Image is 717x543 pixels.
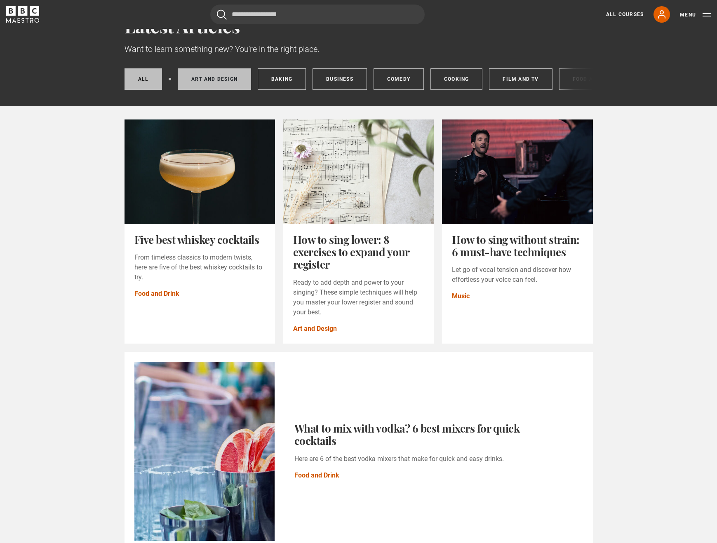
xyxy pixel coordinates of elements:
a: Food and Drink [294,470,339,480]
a: All [125,68,162,90]
nav: Categories [125,68,593,93]
button: Toggle navigation [680,11,711,19]
h1: Latest Articles [125,16,593,36]
a: How to sing lower: 8 exercises to expand your register [293,232,409,272]
p: Want to learn something new? You're in the right place. [125,43,593,55]
a: Comedy [374,68,424,90]
button: Submit the search query [217,9,227,20]
input: Search [210,5,425,24]
a: How to sing without strain: 6 must-have techniques [452,232,580,259]
a: Art and Design [293,324,337,334]
a: Music [452,291,470,301]
a: Baking [258,68,306,90]
a: Art and Design [178,68,251,90]
svg: BBC Maestro [6,6,39,23]
a: Business [313,68,367,90]
a: Food and Drink [134,289,179,299]
a: Cooking [430,68,482,90]
a: Five best whiskey cocktails [134,232,259,247]
a: All Courses [606,11,644,18]
a: What to mix with vodka? 6 best mixers for quick cocktails [294,421,520,448]
a: Film and TV [489,68,552,90]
